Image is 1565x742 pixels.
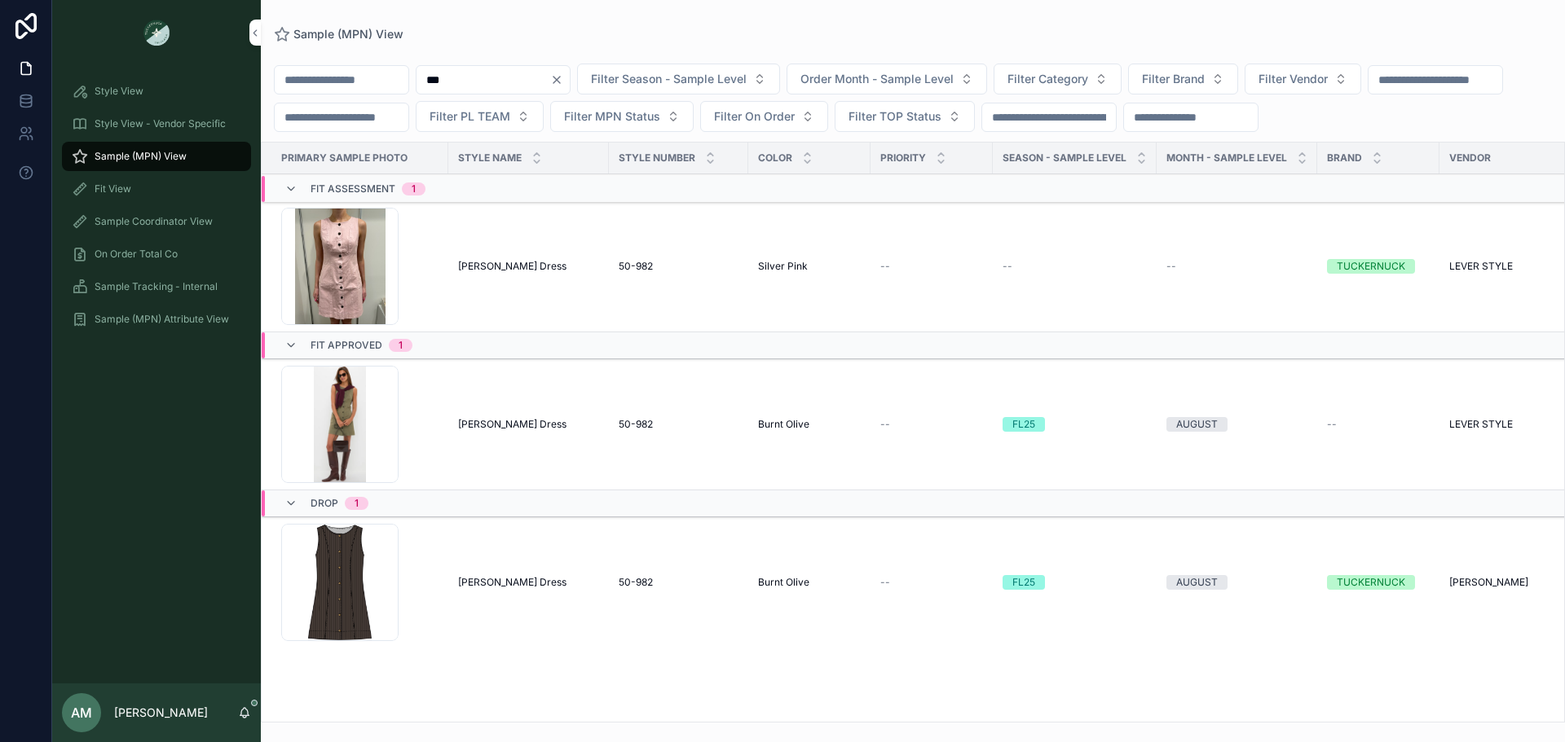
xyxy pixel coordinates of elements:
span: 50-982 [619,576,653,589]
span: Sample (MPN) Attribute View [95,313,229,326]
button: Select Button [1245,64,1361,94]
a: [PERSON_NAME] Dress [458,576,599,589]
span: Style View [95,85,143,98]
span: Burnt Olive [758,576,809,589]
span: PRIORITY [880,151,926,165]
div: 1 [355,497,359,510]
span: Filter Brand [1142,71,1205,87]
button: Clear [550,73,570,86]
span: Color [758,151,792,165]
span: MONTH - SAMPLE LEVEL [1166,151,1287,165]
span: [PERSON_NAME] Dress [458,576,566,589]
div: scrollable content [52,65,261,355]
a: Sample (MPN) Attribute View [62,305,251,334]
a: -- [1166,260,1307,273]
span: On Order Total Co [95,248,178,261]
span: Sample Coordinator View [95,215,213,228]
span: 50-982 [619,418,653,431]
a: -- [1003,260,1147,273]
a: TUCKERNUCK [1327,259,1430,274]
a: Silver Pink [758,260,861,273]
span: -- [880,576,890,589]
div: 1 [412,182,416,195]
a: [PERSON_NAME] Dress [458,418,599,431]
button: Select Button [416,101,544,132]
a: 50-982 [619,260,738,273]
span: AM [71,703,92,722]
a: FL25 [1003,417,1147,432]
p: [PERSON_NAME] [114,705,208,721]
span: Drop [311,497,338,510]
span: Filter Vendor [1259,71,1328,87]
div: TUCKERNUCK [1337,575,1405,590]
button: Select Button [700,101,828,132]
span: Filter PL TEAM [430,108,510,125]
span: -- [1003,260,1012,273]
a: -- [1327,418,1430,431]
span: Burnt Olive [758,418,809,431]
button: Select Button [994,64,1122,94]
a: Burnt Olive [758,418,861,431]
span: [PERSON_NAME] [1449,576,1528,589]
img: App logo [143,20,170,46]
a: -- [880,260,983,273]
span: Brand [1327,151,1362,165]
button: Select Button [1128,64,1238,94]
a: Sample Coordinator View [62,207,251,236]
div: TUCKERNUCK [1337,259,1405,274]
button: Select Button [835,101,975,132]
span: -- [880,260,890,273]
a: Style View [62,77,251,106]
a: Fit View [62,174,251,204]
button: Select Button [550,101,694,132]
span: Style Name [458,151,522,165]
span: Style View - Vendor Specific [95,117,226,130]
a: AUGUST [1166,417,1307,432]
span: Fit View [95,182,131,195]
span: Season - Sample Level [1003,151,1126,165]
a: 50-982 [619,418,738,431]
a: TUCKERNUCK [1327,575,1430,590]
a: [PERSON_NAME] Dress [458,260,599,273]
a: 50-982 [619,576,738,589]
span: Filter TOP Status [849,108,941,125]
div: AUGUST [1176,575,1218,590]
span: Fit Assessment [311,182,395,195]
span: Vendor [1449,151,1491,165]
span: Sample (MPN) View [293,26,403,42]
button: Select Button [787,64,987,94]
span: Style Number [619,151,695,165]
a: FL25 [1003,575,1147,590]
span: Fit Approved [311,339,382,352]
div: AUGUST [1176,417,1218,432]
span: Filter MPN Status [564,108,660,125]
a: Sample (MPN) View [274,26,403,42]
span: Silver Pink [758,260,808,273]
span: LEVER STYLE [1449,418,1513,431]
div: FL25 [1012,575,1035,590]
button: Select Button [577,64,780,94]
a: -- [880,418,983,431]
a: Burnt Olive [758,576,861,589]
a: Sample Tracking - Internal [62,272,251,301]
span: Order Month - Sample Level [800,71,954,87]
span: -- [1166,260,1176,273]
span: [PERSON_NAME] Dress [458,260,566,273]
div: 1 [399,339,403,352]
span: [PERSON_NAME] Dress [458,418,566,431]
a: On Order Total Co [62,239,251,269]
span: 50-982 [619,260,653,273]
span: Filter Season - Sample Level [591,71,747,87]
span: -- [880,418,890,431]
a: -- [880,576,983,589]
span: -- [1327,418,1337,431]
span: Sample (MPN) View [95,150,187,163]
a: AUGUST [1166,575,1307,590]
span: LEVER STYLE [1449,260,1513,273]
a: Style View - Vendor Specific [62,109,251,138]
span: Sample Tracking - Internal [95,280,218,293]
span: Filter On Order [714,108,795,125]
span: PRIMARY SAMPLE PHOTO [281,151,408,165]
div: FL25 [1012,417,1035,432]
span: Filter Category [1007,71,1088,87]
